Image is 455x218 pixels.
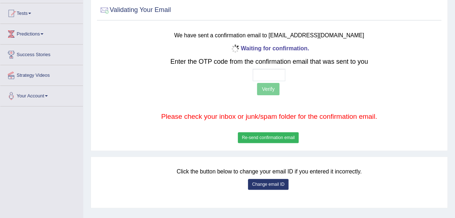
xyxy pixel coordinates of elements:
small: We have sent a confirmation email to [EMAIL_ADDRESS][DOMAIN_NAME] [174,32,364,38]
a: Tests [0,3,83,21]
a: Your Account [0,86,83,104]
a: Predictions [0,24,83,42]
button: Change email ID [248,179,288,190]
h2: Enter the OTP code from the confirmation email that was sent to you [128,58,410,66]
b: Waiting for confirmation. [229,45,309,51]
small: Click the button below to change your email ID if you entered it incorrectly. [177,168,362,175]
p: Please check your inbox or junk/spam folder for the confirmation email. [128,112,410,122]
a: Strategy Videos [0,65,83,83]
h2: Validating Your Email [99,5,171,16]
a: Success Stories [0,45,83,63]
button: Re-send confirmation email [238,132,299,143]
img: icon-progress-circle-small.gif [229,43,241,55]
